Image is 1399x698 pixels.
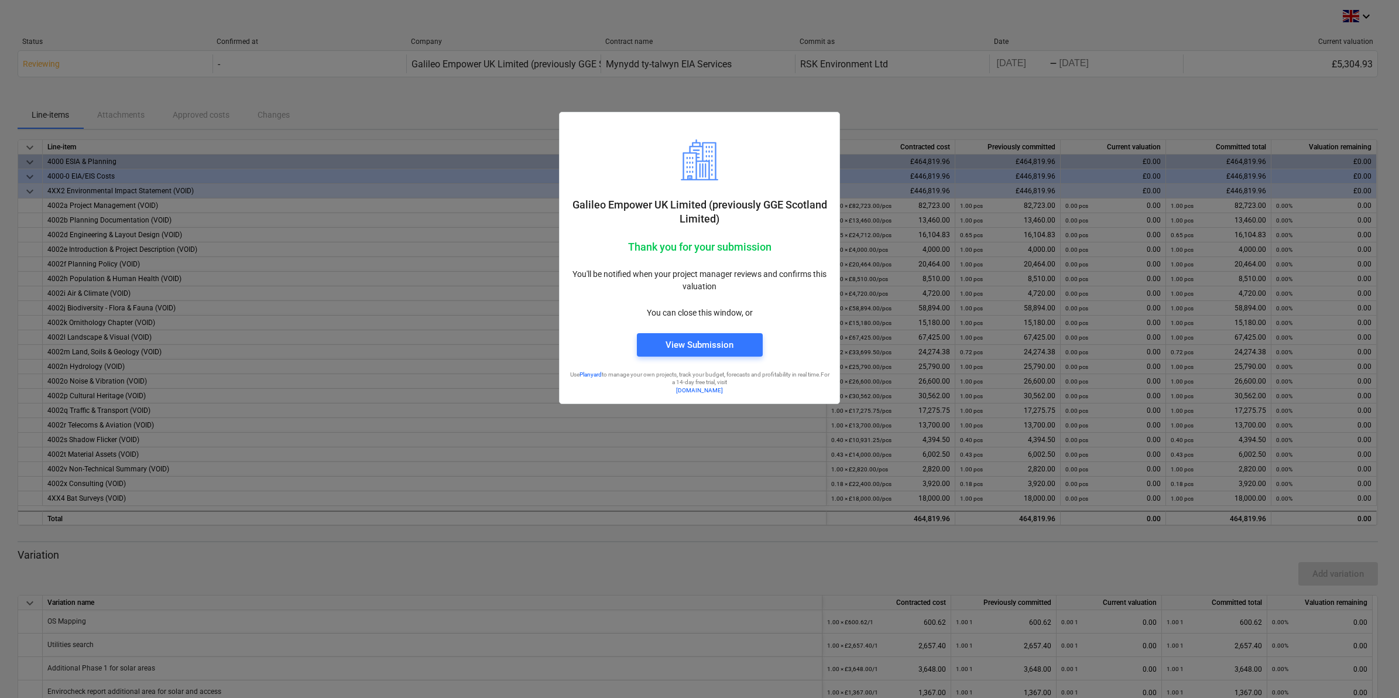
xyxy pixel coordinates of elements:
[569,198,830,226] p: Galileo Empower UK Limited (previously GGE Scotland Limited)
[666,337,733,353] div: View Submission
[676,387,723,394] a: [DOMAIN_NAME]
[637,333,763,357] button: View Submission
[569,240,830,254] p: Thank you for your submission
[569,268,830,293] p: You'll be notified when your project manager reviews and confirms this valuation
[569,371,830,386] p: Use to manage your own projects, track your budget, forecasts and profitability in real time. For...
[580,371,602,378] a: Planyard
[569,307,830,319] p: You can close this window, or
